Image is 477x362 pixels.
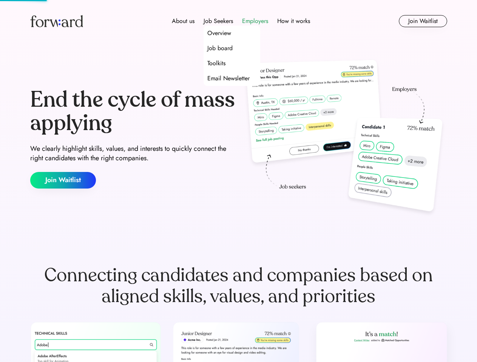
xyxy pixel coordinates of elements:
[30,15,83,27] img: Forward logo
[207,74,250,83] div: Email Newsletter
[172,17,195,26] div: About us
[30,144,236,163] div: We clearly highlight skills, values, and interests to quickly connect the right candidates with t...
[30,88,236,135] div: End the cycle of mass applying
[207,44,233,53] div: Job board
[242,17,268,26] div: Employers
[242,57,447,219] img: hero-image.png
[207,29,231,38] div: Overview
[30,265,447,307] div: Connecting candidates and companies based on aligned skills, values, and priorities
[207,59,225,68] div: Toolkits
[204,17,233,26] div: Job Seekers
[277,17,310,26] div: How it works
[30,172,96,189] button: Join Waitlist
[399,15,447,27] button: Join Waitlist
